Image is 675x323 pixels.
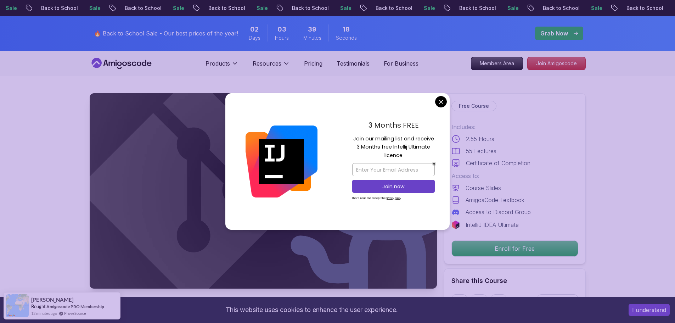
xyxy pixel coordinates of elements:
a: Pricing [304,59,322,68]
p: Sale [442,5,465,12]
p: Includes: [451,123,578,131]
span: 18 Seconds [343,24,350,34]
p: Certificate of Completion [466,159,530,167]
p: Sale [526,5,549,12]
p: Grab Now [540,29,568,38]
img: provesource social proof notification image [6,294,29,317]
p: Sale [24,5,47,12]
span: 12 minutes ago [31,310,57,316]
a: Testimonials [337,59,370,68]
span: 2 Days [250,24,259,34]
img: jetbrains logo [451,221,460,229]
p: 🔥 Back to School Sale - Our best prices of the year! [94,29,238,38]
p: Sale [609,5,632,12]
p: Enroll for Free [452,241,578,256]
a: Amigoscode PRO Membership [46,304,104,309]
p: Access to Discord Group [466,208,531,216]
p: Course Slides [466,184,501,192]
button: Copy link [537,294,578,310]
p: Back to School [478,5,526,12]
a: Members Area [471,57,523,70]
a: ProveSource [64,310,86,316]
p: Sale [191,5,214,12]
span: [PERSON_NAME] [31,297,74,303]
button: Enroll for Free [451,240,578,257]
div: This website uses cookies to enhance the user experience. [5,302,618,318]
p: AmigosCode Textbook [466,196,524,204]
p: Back to School [143,5,191,12]
p: 55 Lectures [466,147,496,155]
span: Days [249,34,260,41]
p: 2.55 Hours [466,135,494,143]
img: git-github-fundamentals_thumbnail [90,93,437,289]
p: IntelliJ IDEA Ultimate [466,221,519,229]
p: Back to School [561,5,609,12]
span: Seconds [336,34,357,41]
button: Accept cookies [629,304,670,316]
p: Products [206,59,230,68]
p: Back to School [310,5,359,12]
p: Sale [359,5,381,12]
span: 39 Minutes [308,24,316,34]
p: Sale [275,5,298,12]
span: Minutes [303,34,321,41]
p: Free Course [459,102,489,110]
span: Hours [275,34,289,41]
p: Sale [108,5,130,12]
span: Bought [31,303,46,309]
p: Access to: [451,172,578,180]
a: Join Amigoscode [527,57,586,70]
p: Resources [253,59,281,68]
a: For Business [384,59,418,68]
p: Back to School [60,5,108,12]
h2: Share this Course [451,276,578,286]
button: Products [206,59,238,73]
button: Resources [253,59,290,73]
span: 3 Hours [277,24,286,34]
p: Back to School [227,5,275,12]
p: Back to School [394,5,442,12]
p: Members Area [471,57,523,70]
